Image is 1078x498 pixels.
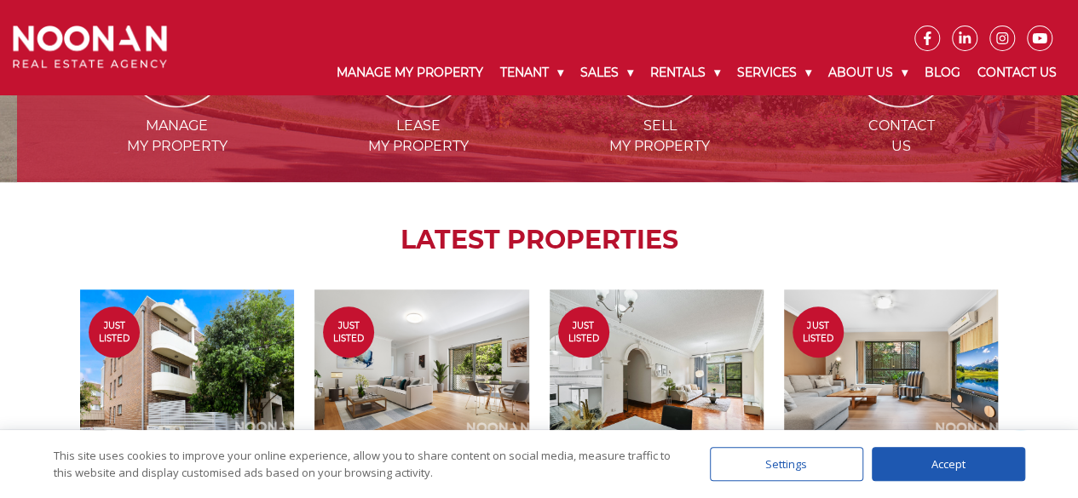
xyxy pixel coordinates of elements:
a: Manage My Property [328,51,492,94]
a: Managemy Property [58,47,296,154]
span: Just Listed [558,319,609,345]
span: Just Listed [89,319,140,345]
span: Contact Us [782,116,1020,157]
a: Contact Us [969,51,1065,94]
div: Accept [872,447,1025,481]
span: Sell my Property [541,116,779,157]
a: About Us [820,51,916,94]
div: This site uses cookies to improve your online experience, allow you to share content on social me... [54,447,676,481]
div: Settings [710,447,863,481]
span: Just Listed [793,319,844,345]
img: Noonan Real Estate Agency [13,26,167,68]
a: Sales [572,51,642,94]
a: Blog [916,51,969,94]
span: Just Listed [323,319,374,345]
a: Tenant [492,51,572,94]
a: Sellmy Property [541,47,779,154]
a: ContactUs [782,47,1020,154]
a: Services [729,51,820,94]
span: Lease my Property [299,116,537,157]
span: Manage my Property [58,116,296,157]
a: Leasemy Property [299,47,537,154]
h2: LATEST PROPERTIES [60,225,1018,255]
a: Rentals [642,51,729,94]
